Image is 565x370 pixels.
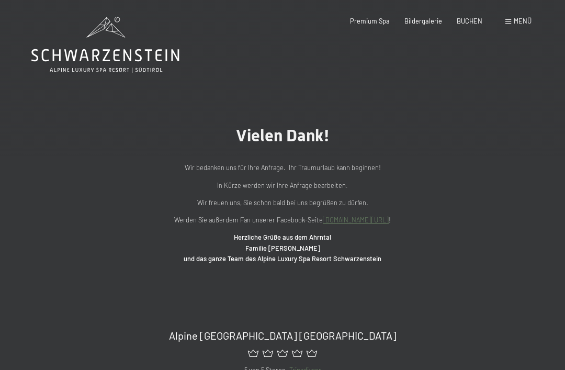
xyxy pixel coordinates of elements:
a: BUCHEN [457,17,482,25]
a: Premium Spa [350,17,390,25]
p: In Kürze werden wir Ihre Anfrage bearbeiten. [73,180,492,190]
p: Wir bedanken uns für Ihre Anfrage. Ihr Traumurlaub kann beginnen! [73,162,492,173]
strong: Herzliche Grüße aus dem Ahrntal Familie [PERSON_NAME] und das ganze Team des Alpine Luxury Spa Re... [184,233,381,263]
span: Vielen Dank! [236,126,330,145]
p: Wir freuen uns, Sie schon bald bei uns begrüßen zu dürfen. [73,197,492,208]
a: [DOMAIN_NAME][URL] [323,216,389,224]
span: Alpine [GEOGRAPHIC_DATA] [GEOGRAPHIC_DATA] [169,329,397,342]
a: Bildergalerie [404,17,442,25]
span: Menü [514,17,532,25]
p: Werden Sie außerdem Fan unserer Facebook-Seite ! [73,215,492,225]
